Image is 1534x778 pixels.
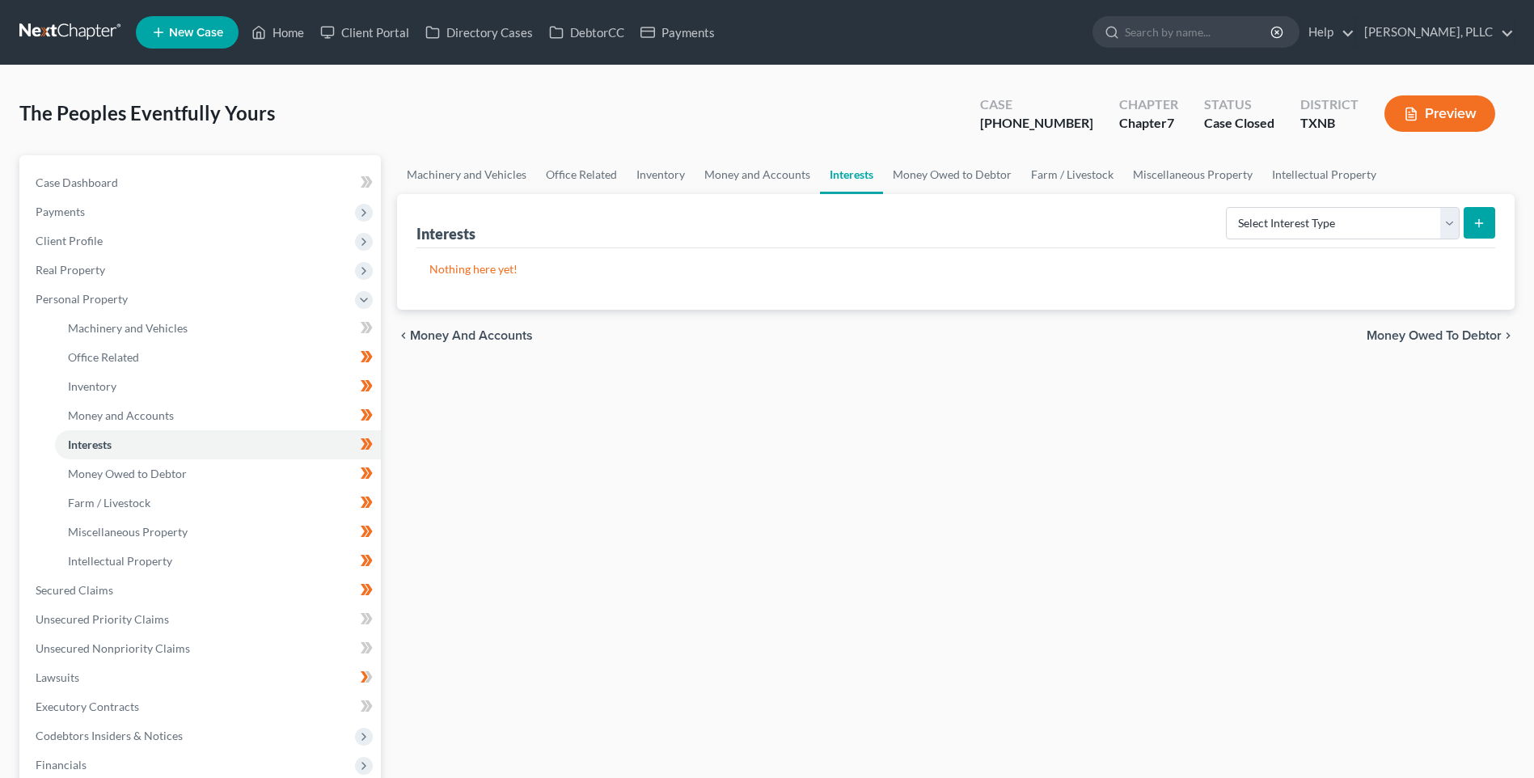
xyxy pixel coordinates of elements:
[1502,329,1515,342] i: chevron_right
[68,350,139,364] span: Office Related
[23,168,381,197] a: Case Dashboard
[23,663,381,692] a: Lawsuits
[55,401,381,430] a: Money and Accounts
[169,27,223,39] span: New Case
[55,488,381,518] a: Farm / Livestock
[68,496,150,510] span: Farm / Livestock
[55,459,381,488] a: Money Owed to Debtor
[1367,329,1502,342] span: Money Owed to Debtor
[36,205,85,218] span: Payments
[36,641,190,655] span: Unsecured Nonpriority Claims
[55,430,381,459] a: Interests
[23,576,381,605] a: Secured Claims
[1300,114,1359,133] div: TXNB
[36,583,113,597] span: Secured Claims
[417,18,541,47] a: Directory Cases
[1167,115,1174,130] span: 7
[36,729,183,742] span: Codebtors Insiders & Notices
[1119,95,1178,114] div: Chapter
[632,18,723,47] a: Payments
[36,263,105,277] span: Real Property
[1204,114,1274,133] div: Case Closed
[68,408,174,422] span: Money and Accounts
[36,612,169,626] span: Unsecured Priority Claims
[980,95,1093,114] div: Case
[36,700,139,713] span: Executory Contracts
[55,518,381,547] a: Miscellaneous Property
[55,314,381,343] a: Machinery and Vehicles
[397,329,410,342] i: chevron_left
[68,467,187,480] span: Money Owed to Debtor
[55,372,381,401] a: Inventory
[416,224,475,243] div: Interests
[1300,95,1359,114] div: District
[312,18,417,47] a: Client Portal
[68,321,188,335] span: Machinery and Vehicles
[429,261,1482,277] p: Nothing here yet!
[410,329,533,342] span: Money and Accounts
[536,155,627,194] a: Office Related
[883,155,1021,194] a: Money Owed to Debtor
[243,18,312,47] a: Home
[68,438,112,451] span: Interests
[820,155,883,194] a: Interests
[1356,18,1514,47] a: [PERSON_NAME], PLLC
[36,292,128,306] span: Personal Property
[1384,95,1495,132] button: Preview
[55,343,381,372] a: Office Related
[695,155,820,194] a: Money and Accounts
[1367,329,1515,342] button: Money Owed to Debtor chevron_right
[36,234,103,247] span: Client Profile
[1123,155,1262,194] a: Miscellaneous Property
[68,554,172,568] span: Intellectual Property
[1021,155,1123,194] a: Farm / Livestock
[68,525,188,539] span: Miscellaneous Property
[23,692,381,721] a: Executory Contracts
[23,605,381,634] a: Unsecured Priority Claims
[1119,114,1178,133] div: Chapter
[36,175,118,189] span: Case Dashboard
[68,379,116,393] span: Inventory
[36,670,79,684] span: Lawsuits
[627,155,695,194] a: Inventory
[55,547,381,576] a: Intellectual Property
[541,18,632,47] a: DebtorCC
[1125,17,1273,47] input: Search by name...
[1204,95,1274,114] div: Status
[36,758,87,772] span: Financials
[23,634,381,663] a: Unsecured Nonpriority Claims
[1300,18,1354,47] a: Help
[1262,155,1386,194] a: Intellectual Property
[19,101,275,125] span: The Peoples Eventfully Yours
[980,114,1093,133] div: [PHONE_NUMBER]
[397,155,536,194] a: Machinery and Vehicles
[397,329,533,342] button: chevron_left Money and Accounts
